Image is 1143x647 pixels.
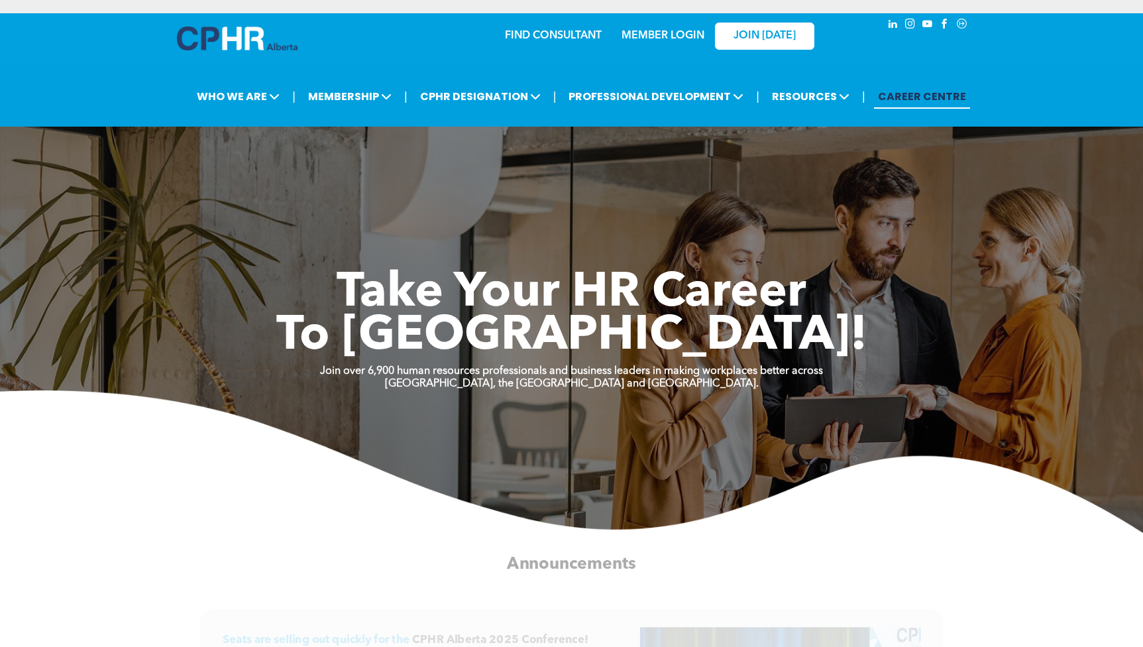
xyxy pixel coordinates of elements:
a: youtube [920,17,935,34]
a: facebook [938,17,952,34]
span: To [GEOGRAPHIC_DATA]! [276,313,867,361]
li: | [292,83,296,110]
a: instagram [903,17,918,34]
span: Take Your HR Career [337,270,806,318]
a: MEMBER LOGIN [622,30,704,41]
span: CPHR DESIGNATION [416,84,545,109]
li: | [756,83,759,110]
span: Announcements [507,556,635,573]
span: WHO WE ARE [193,84,284,109]
span: PROFESSIONAL DEVELOPMENT [565,84,747,109]
a: Social network [955,17,969,34]
strong: Join over 6,900 human resources professionals and business leaders in making workplaces better ac... [320,366,823,377]
li: | [862,83,865,110]
span: RESOURCES [768,84,853,109]
span: JOIN [DATE] [734,30,796,42]
li: | [553,83,557,110]
a: CAREER CENTRE [874,84,970,109]
span: Seats are selling out quickly for the [223,635,410,646]
a: linkedin [886,17,900,34]
span: MEMBERSHIP [304,84,396,109]
span: CPHR Alberta 2025 Conference! [412,635,588,646]
img: A blue and white logo for cp alberta [177,27,298,50]
li: | [404,83,408,110]
a: FIND CONSULTANT [505,30,602,41]
strong: [GEOGRAPHIC_DATA], the [GEOGRAPHIC_DATA] and [GEOGRAPHIC_DATA]. [385,379,759,389]
a: JOIN [DATE] [715,23,814,50]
